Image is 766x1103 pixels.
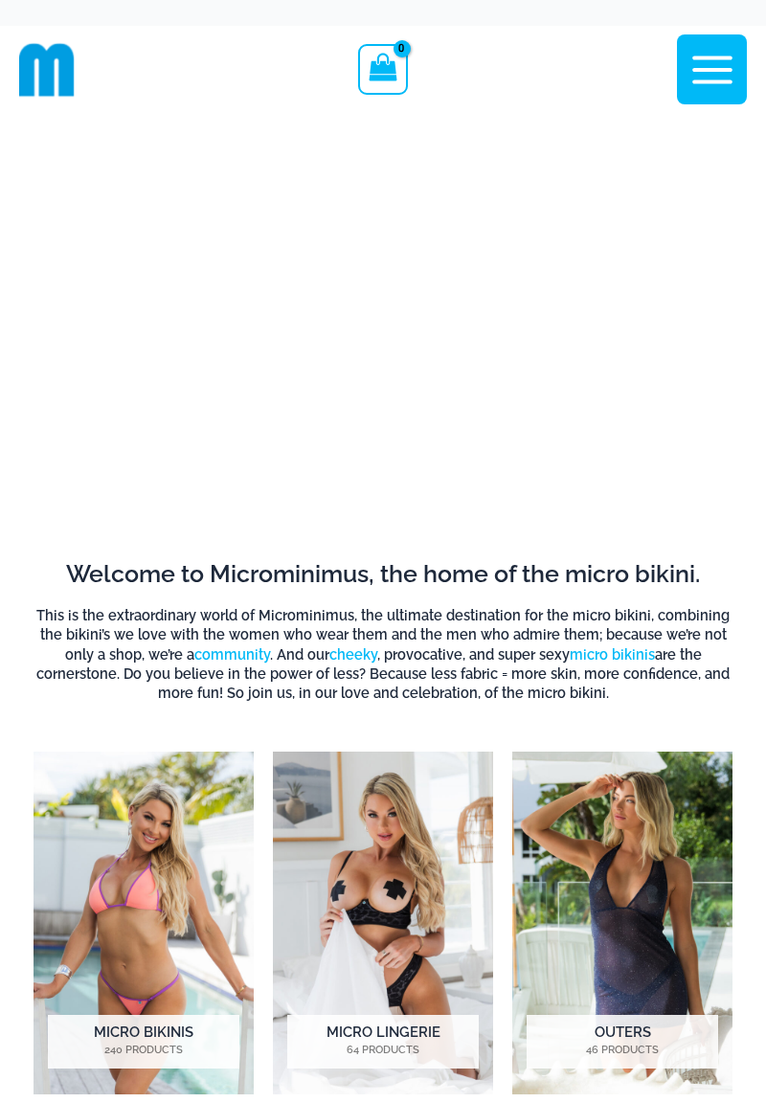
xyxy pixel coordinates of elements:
[512,752,732,1094] img: Outers
[329,646,377,663] a: cheeky
[512,752,732,1094] a: Visit product category Outers
[273,752,493,1094] img: Micro Lingerie
[358,44,407,94] a: View Shopping Cart, empty
[287,1043,479,1059] mark: 64 Products
[34,752,254,1094] img: Micro Bikinis
[527,1015,718,1069] h2: Outers
[287,1015,479,1069] h2: Micro Lingerie
[19,42,75,98] img: cropped mm emblem
[527,1043,718,1059] mark: 46 Products
[48,1043,239,1059] mark: 240 Products
[570,646,655,663] a: micro bikinis
[34,606,732,704] h6: This is the extraordinary world of Microminimus, the ultimate destination for the micro bikini, c...
[34,752,254,1094] a: Visit product category Micro Bikinis
[194,646,270,663] a: community
[48,1015,239,1069] h2: Micro Bikinis
[273,752,493,1094] a: Visit product category Micro Lingerie
[34,558,732,590] h2: Welcome to Microminimus, the home of the micro bikini.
